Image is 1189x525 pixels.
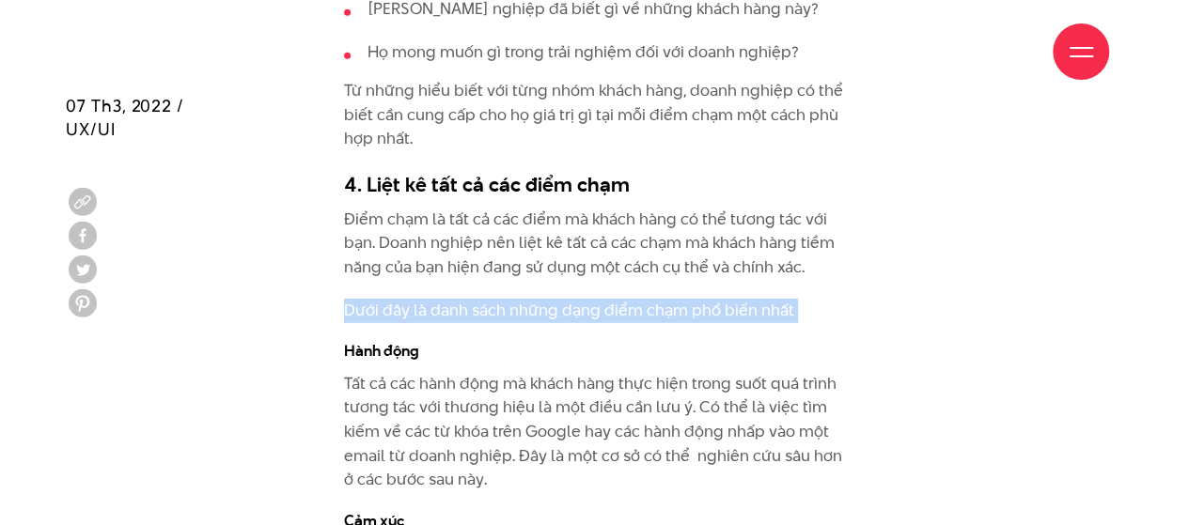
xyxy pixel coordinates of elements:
[344,341,845,363] h4: Hành động
[344,170,845,198] h3: 4. Liệt kê tất cả các điểm chạm
[344,372,845,492] p: Tất cả các hành động mà khách hàng thực hiện trong suốt quá trình tương tác với thương hiệu là mộ...
[66,94,184,141] span: 07 Th3, 2022 / UX/UI
[344,79,845,151] p: Từ những hiểu biết với từng nhóm khách hàng, doanh nghiệp có thể biết cần cung cấp cho họ giá trị...
[344,208,845,280] p: Điểm chạm là tất cả các điểm mà khách hàng có thể tương tác với bạn. Doanh nghiệp nên liệt kê tất...
[344,299,845,323] p: Dưới đây là danh sách những dạng điểm chạm phổ biến nhất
